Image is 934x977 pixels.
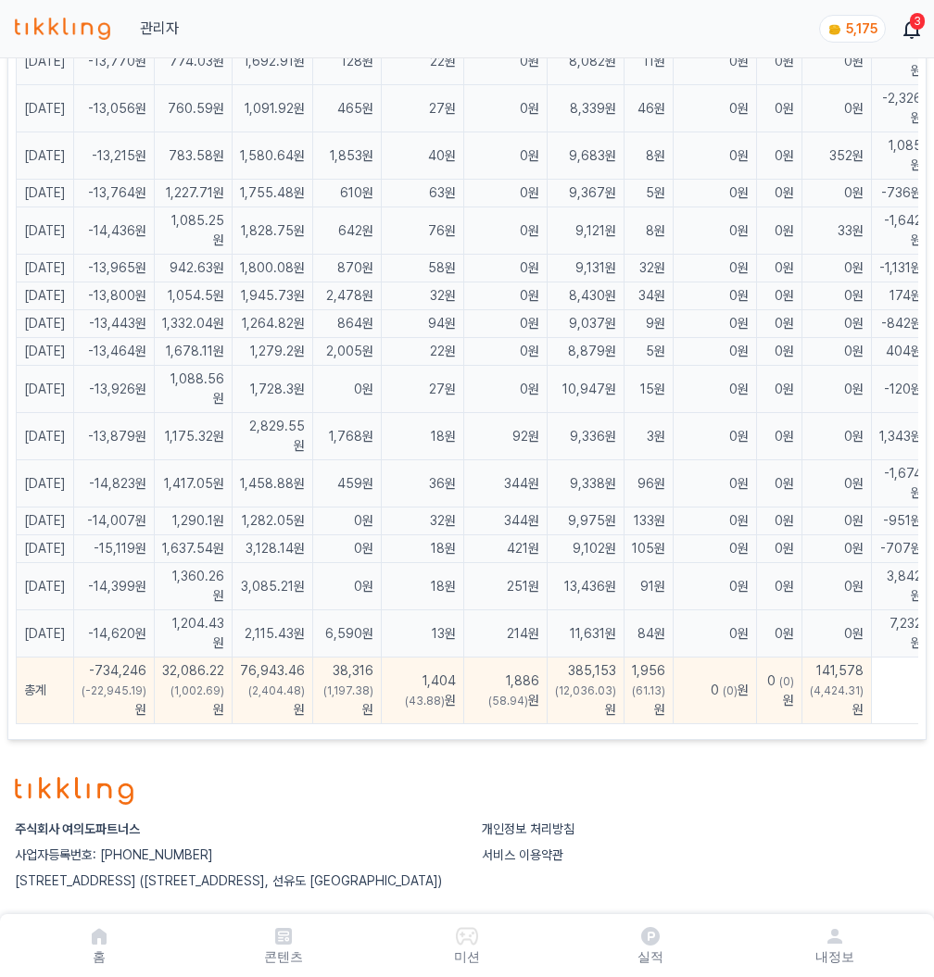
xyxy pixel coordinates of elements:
[464,610,548,658] td: 214원
[802,282,872,310] td: 0원
[155,207,233,255] td: 1,085.25원
[548,132,625,180] td: 9,683원
[757,310,802,338] td: 0원
[674,338,757,366] td: 0원
[548,282,625,310] td: 8,430원
[140,18,179,40] a: 관리자
[155,658,233,724] td: 원
[872,563,930,610] td: 3,842원
[233,366,313,413] td: 1,728.3원
[757,563,802,610] td: 0원
[233,38,313,85] td: 1,692.91원
[802,535,872,563] td: 0원
[15,777,133,805] img: logo
[625,413,674,460] td: 3원
[757,507,802,535] td: 0원
[559,921,742,970] a: 실적
[548,310,625,338] td: 9,037원
[155,282,233,310] td: 1,054.5원
[548,338,625,366] td: 8,879원
[233,255,313,282] td: 1,800.08원
[872,132,930,180] td: 1,085원
[233,180,313,207] td: 1,755.48원
[548,255,625,282] td: 9,131원
[74,563,155,610] td: -14,399원
[743,921,927,970] a: 내정보
[757,132,802,180] td: 0원
[155,38,233,85] td: 774.03원
[382,132,464,180] td: 40원
[15,871,452,890] p: [STREET_ADDRESS] ([STREET_ADDRESS], 선유도 [GEOGRAPHIC_DATA])
[625,207,674,255] td: 8원
[464,413,548,460] td: 92원
[15,820,452,838] p: 주식회사 여의도파트너스
[625,610,674,658] td: 84원
[313,460,382,507] td: 459원
[74,535,155,563] td: -15,119원
[632,684,665,697] span: (61.13)
[382,563,464,610] td: 18원
[456,925,478,947] img: 미션
[333,663,373,678] span: 38,316
[74,413,155,460] td: -13,879원
[382,535,464,563] td: 18원
[674,507,757,535] td: 0원
[568,663,616,678] span: 385,153
[382,610,464,658] td: 13원
[802,413,872,460] td: 0원
[17,413,74,460] td: [DATE]
[872,85,930,132] td: -2,326원
[464,366,548,413] td: 0원
[488,695,528,708] span: (58.94)
[313,338,382,366] td: 2,005원
[674,610,757,658] td: 0원
[757,413,802,460] td: 0원
[625,132,674,180] td: 8원
[757,180,802,207] td: 0원
[17,563,74,610] td: [DATE]
[872,255,930,282] td: -1,131원
[17,460,74,507] td: [DATE]
[872,38,930,85] td: -3,060원
[872,338,930,366] td: 404원
[264,947,303,966] p: 콘텐츠
[313,282,382,310] td: 2,478원
[15,18,110,40] img: 티끌링
[674,38,757,85] td: 0원
[802,610,872,658] td: 0원
[17,85,74,132] td: [DATE]
[233,338,313,366] td: 1,279.2원
[405,695,445,708] span: (43.88)
[233,535,313,563] td: 3,128.14원
[757,85,802,132] td: 0원
[757,658,802,724] td: 원
[17,610,74,658] td: [DATE]
[625,658,674,724] td: 원
[674,207,757,255] td: 0원
[382,507,464,535] td: 32원
[74,507,155,535] td: -14,007원
[548,207,625,255] td: 9,121원
[802,85,872,132] td: 0원
[872,180,930,207] td: -736원
[757,38,802,85] td: 0원
[464,460,548,507] td: 344원
[155,85,233,132] td: 760.59원
[17,310,74,338] td: [DATE]
[313,413,382,460] td: 1,768원
[382,460,464,507] td: 36원
[625,180,674,207] td: 5원
[313,38,382,85] td: 128원
[802,507,872,535] td: 0원
[802,563,872,610] td: 0원
[802,338,872,366] td: 0원
[240,663,305,678] span: 76,943.46
[625,310,674,338] td: 9원
[74,366,155,413] td: -13,926원
[625,38,674,85] td: 11원
[548,610,625,658] td: 11,631원
[74,610,155,658] td: -14,620원
[464,85,548,132] td: 0원
[323,684,373,697] span: (1,197.38)
[464,255,548,282] td: 0원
